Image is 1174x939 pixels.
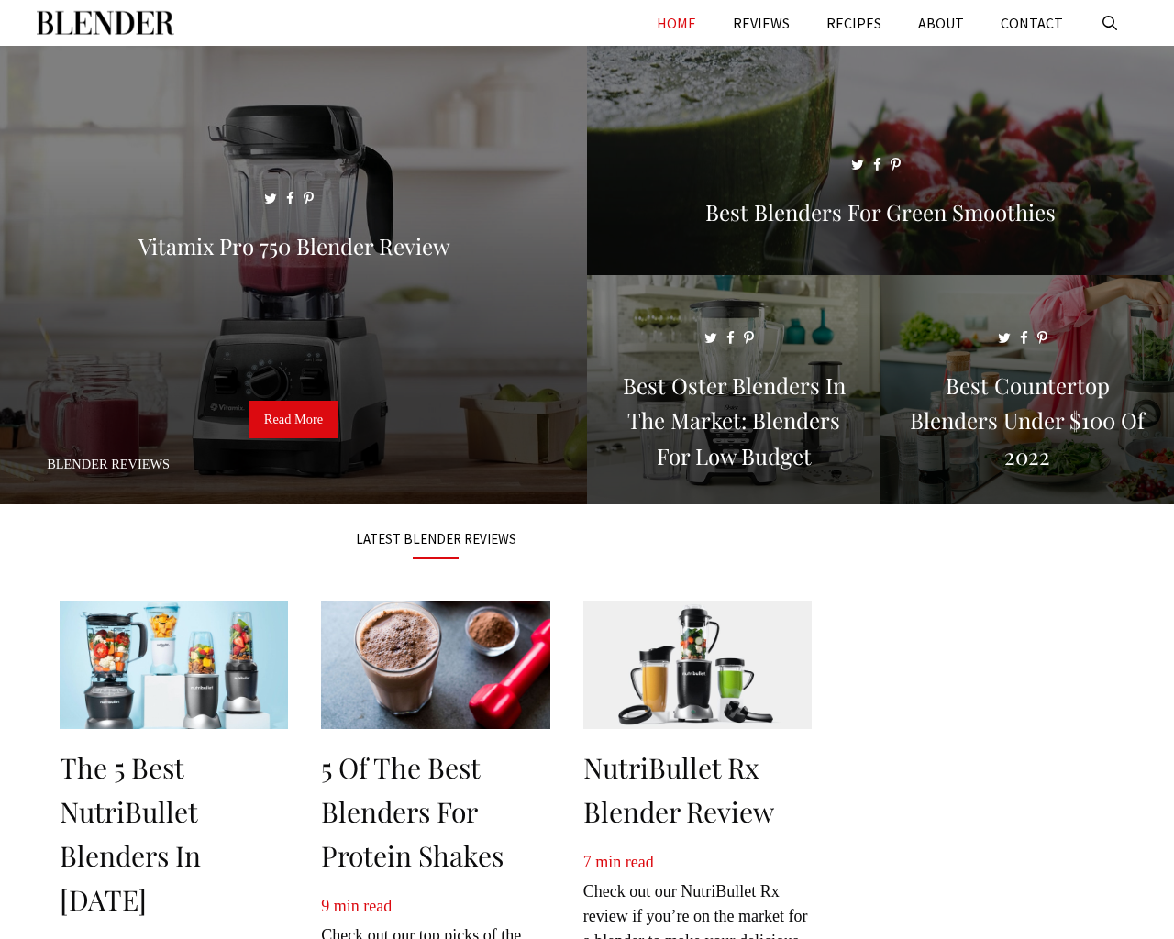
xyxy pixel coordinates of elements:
[321,897,329,915] span: 9
[583,749,774,830] a: NutriBullet Rx Blender Review
[321,749,504,874] a: 5 of the Best Blenders for Protein Shakes
[587,253,1174,271] a: Best Blenders for Green Smoothies
[47,457,170,471] a: Blender Reviews
[60,601,288,729] img: The 5 Best NutriBullet Blenders in 2022
[583,601,812,729] img: NutriBullet Rx Blender Review
[321,601,549,729] img: 5 of the Best Blenders for Protein Shakes
[334,897,392,915] span: min read
[249,401,338,439] a: Read More
[587,482,880,501] a: Best Oster Blenders in the Market: Blenders for Low Budget
[60,532,812,546] h3: LATEST BLENDER REVIEWS
[60,749,201,918] a: The 5 Best NutriBullet Blenders in [DATE]
[595,853,653,871] span: min read
[583,853,592,871] span: 7
[880,482,1174,501] a: Best Countertop Blenders Under $100 of 2022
